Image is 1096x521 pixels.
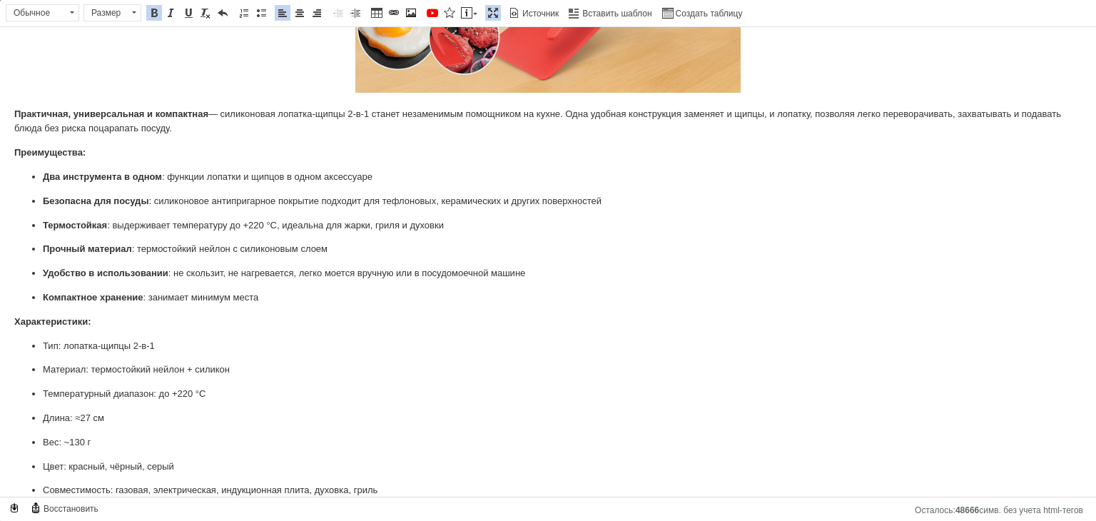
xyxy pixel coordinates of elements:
strong: Два инструмента в одном [43,144,162,155]
span: Создать таблицу [674,8,743,20]
p: : функции лопатки и щипцов в одном аксессуаре [43,143,1053,158]
a: Изображение [403,5,419,21]
strong: Практичная, универсальная и компактная [14,81,208,92]
p: : термостойкий нейлон с силиконовым слоем [43,215,1053,230]
a: Вставить сообщение [459,5,479,21]
p: Совместимость: газовая, электрическая, индукционная плита, духовка, гриль [43,456,1053,471]
p: Длина: ≈27 см [43,384,1053,399]
a: Развернуть [485,5,501,21]
a: Вставить / удалить маркированный список [253,5,269,21]
span: Источник [520,8,559,20]
span: Вставить шаблон [580,8,651,20]
a: Курсив (Ctrl+I) [163,5,179,21]
p: Тип: лопатка-щипцы 2-в-1 [43,312,1053,327]
a: Уменьшить отступ [330,5,346,21]
strong: Компактное хранение [43,265,143,275]
a: Обычное [6,4,79,21]
a: Сделать резервную копию сейчас [6,500,22,516]
strong: Удобство в использовании [43,241,168,251]
strong: Характеристики: [14,289,91,300]
a: По правому краю [309,5,325,21]
div: Подсчет символов [915,502,1090,515]
span: Обычное [6,5,65,21]
p: : занимает минимум места [43,263,1053,278]
a: Создать таблицу [660,5,745,21]
a: Восстановить [28,500,101,516]
span: Размер [84,5,127,21]
span: Восстановить [41,503,98,515]
p: — силиконовая лопатка-щипцы 2-в-1 станет незаменимым помощником на кухне. Одна удобная конструкци... [14,80,1082,110]
p: Цвет: красный, чёрный, серый [43,433,1053,447]
a: По левому краю [275,5,290,21]
a: Источник [507,5,561,21]
a: Убрать форматирование [198,5,213,21]
a: Добавить видео с YouTube [425,5,440,21]
p: : выдерживает температуру до +220 °C, идеальна для жарки, гриля и духовки [43,191,1053,206]
strong: Преимущества: [14,120,86,131]
a: Вставить иконку [442,5,457,21]
a: Полужирный (Ctrl+B) [146,5,162,21]
strong: Термостойкая [43,193,107,203]
a: Вставить/Редактировать ссылку (Ctrl+L) [386,5,402,21]
a: Подчеркнутый (Ctrl+U) [181,5,196,21]
p: Температурный диапазон: до +220 °C [43,360,1053,375]
a: Отменить (Ctrl+Z) [215,5,230,21]
p: : силиконовое антипригарное покрытие подходит для тефлоновых, керамических и других поверхностей [43,167,1053,182]
strong: Прочный материал [43,216,132,227]
strong: Безопасна для посуды [43,168,148,179]
p: Вес: ~130 г [43,408,1053,423]
a: Таблица [369,5,385,21]
a: Увеличить отступ [347,5,363,21]
a: По центру [292,5,308,21]
a: Размер [83,4,141,21]
a: Вставить / удалить нумерованный список [236,5,252,21]
a: Вставить шаблон [567,5,654,21]
p: : не скользит, не нагревается, легко моется вручную или в посудомоечной машине [43,239,1053,254]
p: Материал: термостойкий нейлон + силикон [43,335,1053,350]
span: 48666 [955,505,979,515]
